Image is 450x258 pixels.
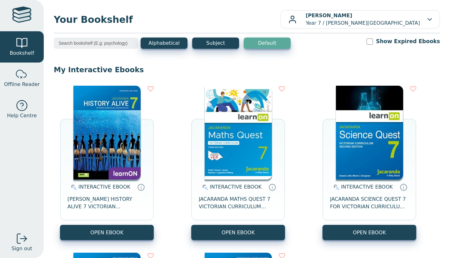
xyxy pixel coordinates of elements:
[200,184,208,191] img: interactive.svg
[244,38,291,49] button: Default
[205,86,272,180] img: b87b3e28-4171-4aeb-a345-7fa4fe4e6e25.jpg
[330,195,409,210] span: JACARANDA SCIENCE QUEST 7 FOR VICTORIAN CURRICULUM LEARNON 2E EBOOK
[376,38,440,45] label: Show Expired Ebooks
[199,195,277,210] span: JACARANDA MATHS QUEST 7 VICTORIAN CURRICULUM LEARNON EBOOK 3E
[73,86,141,180] img: d4781fba-7f91-e911-a97e-0272d098c78b.jpg
[137,183,145,191] a: Interactive eBooks are accessed online via the publisher’s portal. They contain interactive resou...
[54,65,440,74] p: My Interactive Ebooks
[12,245,32,252] span: Sign out
[54,13,280,27] span: Your Bookshelf
[192,38,239,49] button: Subject
[10,49,34,57] span: Bookshelf
[332,184,339,191] img: interactive.svg
[191,225,285,240] button: OPEN EBOOK
[306,12,420,27] p: Year 7 / [PERSON_NAME][GEOGRAPHIC_DATA]
[60,225,154,240] button: OPEN EBOOK
[141,38,187,49] button: Alphabetical
[400,183,407,191] a: Interactive eBooks are accessed online via the publisher’s portal. They contain interactive resou...
[4,81,40,88] span: Offline Reader
[306,13,352,18] b: [PERSON_NAME]
[78,184,130,190] span: INTERACTIVE EBOOK
[280,10,440,29] button: [PERSON_NAME]Year 7 / [PERSON_NAME][GEOGRAPHIC_DATA]
[210,184,262,190] span: INTERACTIVE EBOOK
[69,184,77,191] img: interactive.svg
[7,112,37,119] span: Help Centre
[336,86,403,180] img: 329c5ec2-5188-ea11-a992-0272d098c78b.jpg
[341,184,393,190] span: INTERACTIVE EBOOK
[268,183,276,191] a: Interactive eBooks are accessed online via the publisher’s portal. They contain interactive resou...
[54,38,138,49] input: Search bookshelf (E.g: psychology)
[67,195,146,210] span: [PERSON_NAME] HISTORY ALIVE 7 VICTORIAN CURRICULUM LEARNON EBOOK 2E
[322,225,416,240] button: OPEN EBOOK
